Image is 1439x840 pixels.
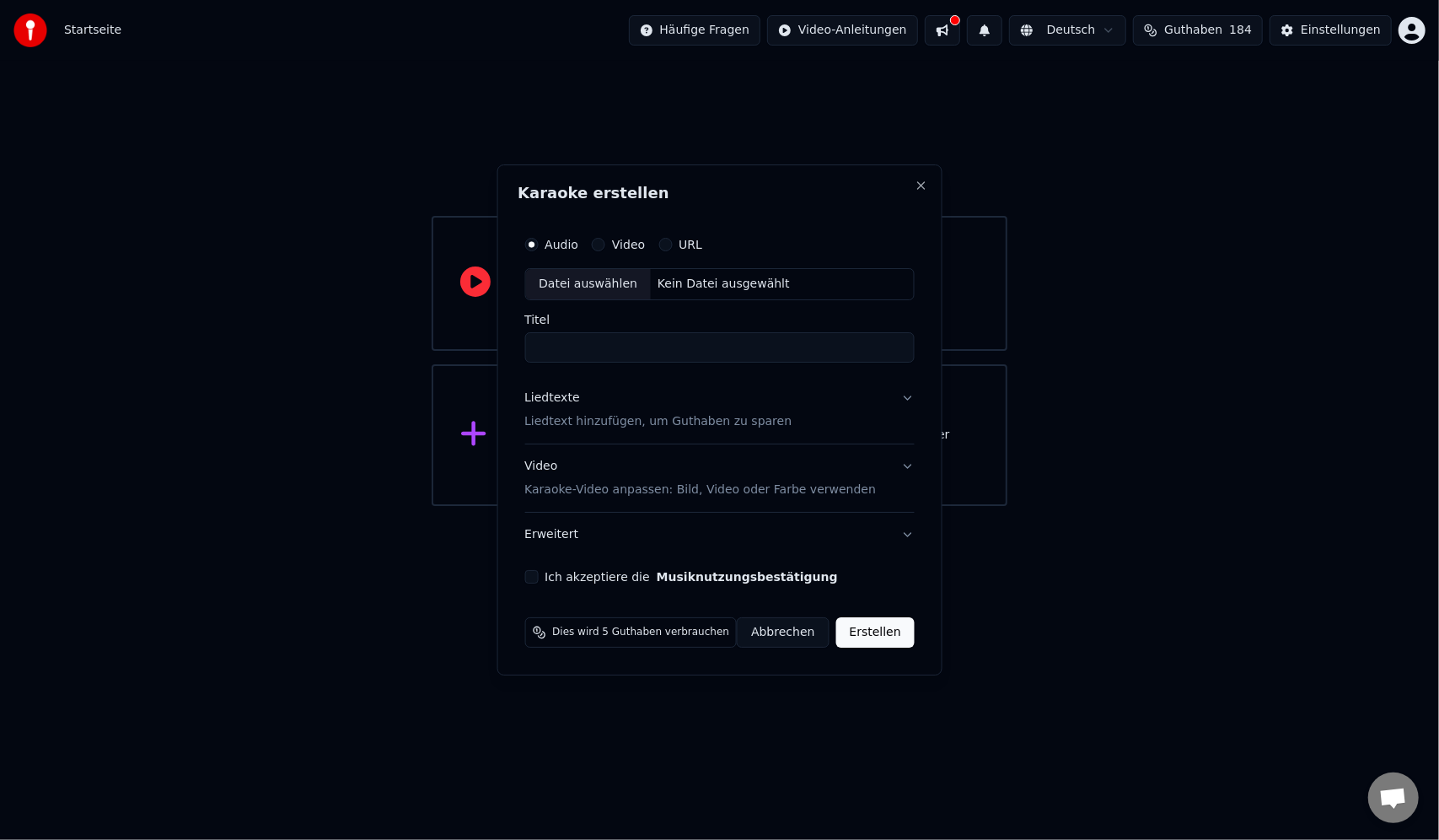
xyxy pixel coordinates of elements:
[524,513,915,557] button: Erweitert
[545,571,837,583] label: Ich akzeptiere die
[524,458,876,498] div: Video
[612,239,645,250] label: Video
[525,269,651,299] div: Datei auswählen
[524,413,792,430] p: Liedtext hinzufügen, um Guthaben zu sparen
[518,186,921,201] h2: Karaoke erstellen
[836,617,915,648] button: Erstellen
[679,239,702,250] label: URL
[552,626,729,639] span: Dies wird 5 Guthaben verbrauchen
[524,314,915,326] label: Titel
[545,239,578,250] label: Audio
[524,482,876,498] p: Karaoke-Video anpassen: Bild, Video oder Farbe verwenden
[657,571,838,583] button: Ich akzeptiere die
[524,390,579,407] div: Liedtexte
[524,376,915,444] button: LiedtexteLiedtext hinzufügen, um Guthaben zu sparen
[651,276,797,293] div: Kein Datei ausgewählt
[524,444,915,512] button: VideoKaraoke-Video anpassen: Bild, Video oder Farbe verwenden
[737,617,829,648] button: Abbrechen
